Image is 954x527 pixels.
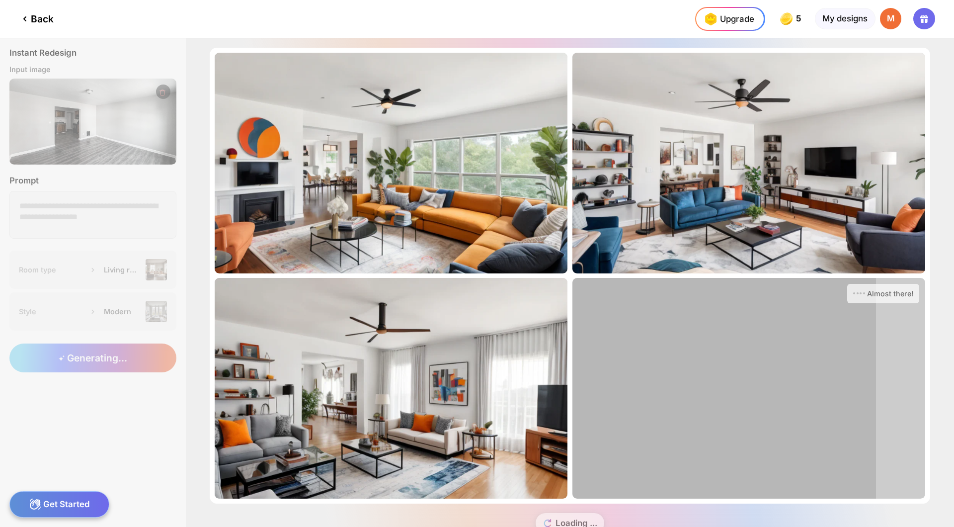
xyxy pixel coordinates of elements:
[815,8,875,29] div: My designs
[867,289,913,298] div: Almost there!
[19,13,54,25] div: Back
[701,9,754,28] div: Upgrade
[796,14,803,23] span: 5
[880,8,901,29] div: M
[9,491,109,518] div: Get Started
[701,9,720,28] img: upgrade-nav-btn-icon.gif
